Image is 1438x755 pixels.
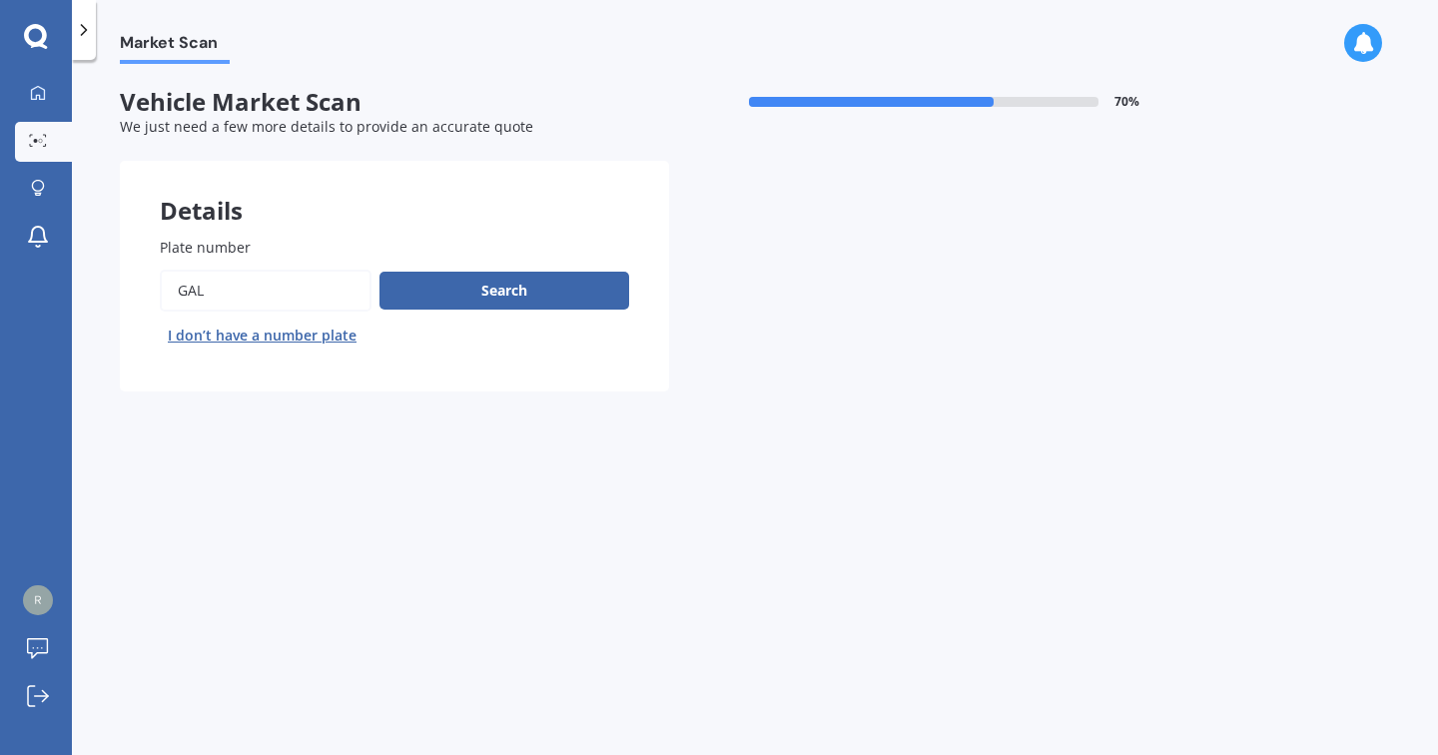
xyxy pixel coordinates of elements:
[120,117,533,136] span: We just need a few more details to provide an accurate quote
[379,272,629,310] button: Search
[160,238,251,257] span: Plate number
[160,320,364,352] button: I don’t have a number plate
[23,585,53,615] img: ecfa1f50ef5f30832b7f6061413f37c9
[120,161,669,221] div: Details
[120,33,230,60] span: Market Scan
[120,88,669,117] span: Vehicle Market Scan
[1114,95,1139,109] span: 70 %
[160,270,371,312] input: Enter plate number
